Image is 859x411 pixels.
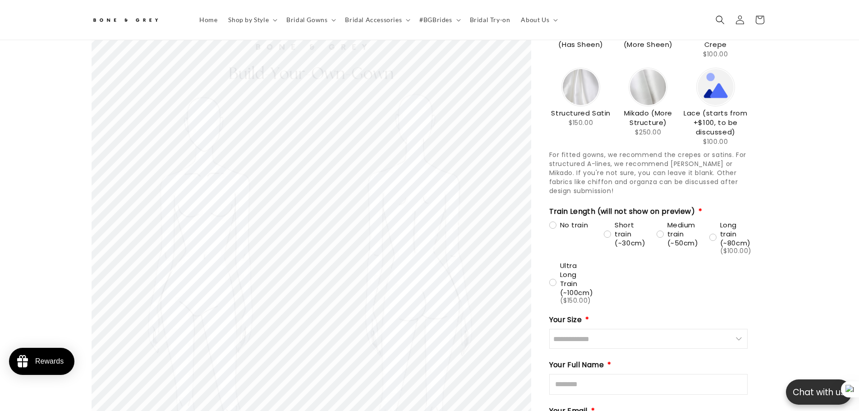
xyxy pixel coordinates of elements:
span: Home [199,16,217,24]
span: Long train (~80cm) [720,221,752,254]
p: Chat with us [786,386,852,399]
input: Size [549,329,748,349]
a: Bone and Grey Bridal [88,9,185,31]
a: Home [194,10,223,29]
span: #BGBrides [419,16,452,24]
span: Train Length (will not show on preview) [549,206,697,217]
button: Write a review [616,14,676,29]
span: $250.00 [635,128,661,137]
span: Ultra Long Train (~100cm) [560,261,593,304]
span: About Us [521,16,549,24]
span: Shop by Style [228,16,269,24]
a: Write a review [60,51,100,59]
span: Mikado (More Structure) [616,108,680,127]
span: $100.00 [703,50,728,59]
span: Bridal Try-on [470,16,510,24]
span: $150.00 [569,118,593,127]
summary: #BGBrides [414,10,464,29]
span: ($150.00) [560,297,591,304]
span: Bridal Gowns [286,16,327,24]
img: https://cdn.shopify.com/s/files/1/0748/6904/7603/files/default_image_url.png?v=1713240055 [698,69,734,105]
span: Bridal Accessories [345,16,402,24]
span: Short train (~30cm) [615,221,645,248]
a: Bridal Try-on [464,10,516,29]
summary: Bridal Gowns [281,10,340,29]
summary: Bridal Accessories [340,10,414,29]
summary: Shop by Style [223,10,281,29]
span: Your Size [549,314,584,325]
span: $100.00 [703,137,728,146]
input: Full Name [549,374,748,395]
span: Medium train (~50cm) [667,221,698,248]
span: Structured Satin [549,108,613,118]
span: ($100.00) [720,248,752,254]
summary: Search [710,10,730,30]
img: https://cdn.shopify.com/s/files/1/0750/3832/7081/files/4-Satin.jpg?v=1756368085 [563,69,599,105]
span: Your Full Name [549,360,606,370]
img: https://cdn.shopify.com/s/files/1/0750/3832/7081/files/5-Mikado.jpg?v=1756368359 [630,69,666,105]
img: Bone and Grey Bridal [92,13,159,28]
span: For fitted gowns, we recommend the crepes or satins. For structured A-lines, we recommend [PERSON... [549,150,747,195]
span: No train [560,221,588,230]
span: Lace (starts from +$100, to be discussed) [684,108,747,137]
summary: About Us [515,10,561,29]
button: Open chatbox [786,379,852,405]
div: Rewards [35,357,64,365]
